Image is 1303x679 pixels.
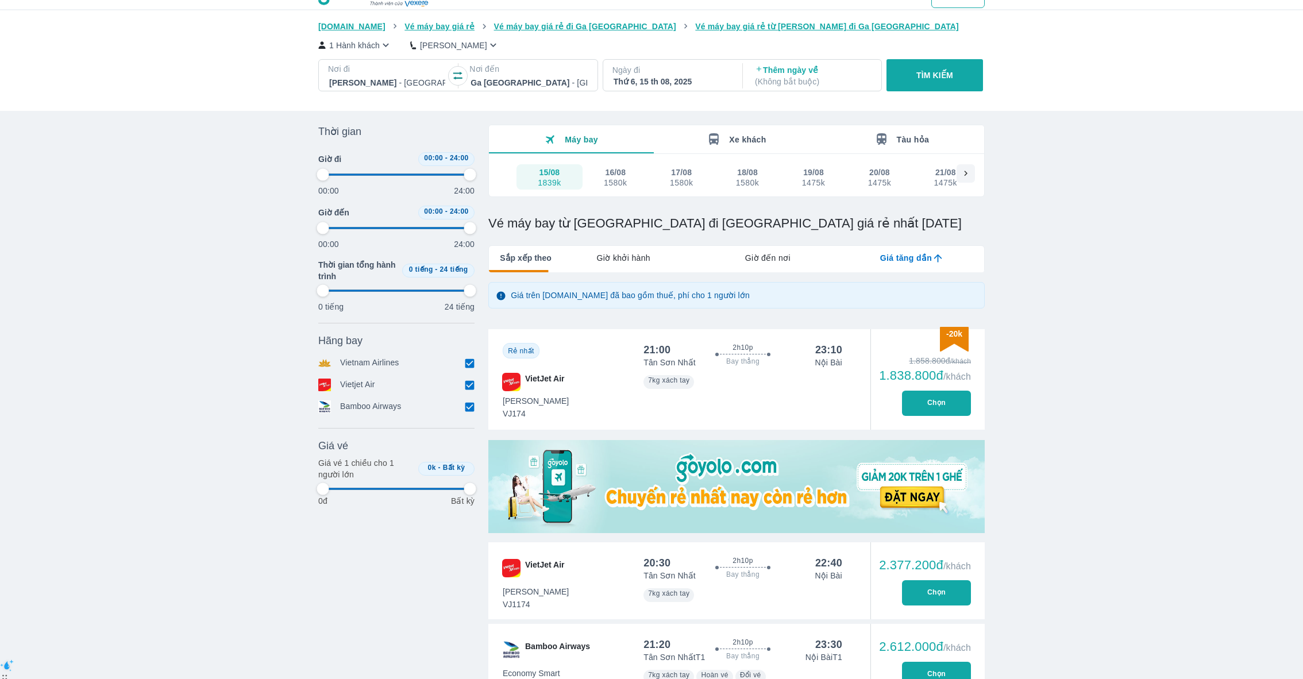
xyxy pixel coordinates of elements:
div: 1475k [802,178,825,187]
p: 00:00 [318,185,339,196]
p: 24:00 [454,238,475,250]
span: Tàu hỏa [897,135,930,144]
p: 00:00 [318,238,339,250]
p: 0 tiếng [318,301,344,313]
span: Đổi vé [740,671,761,679]
span: 7kg xách tay [648,376,689,384]
div: 22:40 [815,556,842,570]
div: 21:00 [643,343,670,357]
p: Nội Bài [815,570,842,581]
span: Giá tăng dần [880,252,932,264]
div: scrollable day and price [516,164,957,190]
span: 24:00 [450,207,469,215]
span: Vé máy bay giá rẻ [404,22,475,31]
span: Giờ khởi hành [597,252,650,264]
div: 21/08 [935,167,956,178]
p: 0đ [318,495,327,507]
span: 2h10p [733,638,753,647]
span: [PERSON_NAME] [503,395,569,407]
button: 1 Hành khách [318,39,392,51]
div: 1839k [538,178,561,187]
div: 1.838.800đ [879,369,971,383]
div: 1475k [934,178,957,187]
span: - [445,154,448,162]
span: VietJet Air [525,373,564,391]
p: 1 Hành khách [329,40,380,51]
h1: Vé máy bay từ [GEOGRAPHIC_DATA] đi [GEOGRAPHIC_DATA] giá rẻ nhất [DATE] [488,215,985,232]
p: Vietjet Air [340,379,375,391]
p: Bất kỳ [451,495,475,507]
span: Thời gian tổng hành trình [318,259,398,282]
p: Nội Bài T1 [805,651,842,663]
img: discount [940,327,969,352]
img: VJ [502,559,521,577]
span: 00:00 [424,154,443,162]
p: Nơi đi [328,63,446,75]
span: Giá vé [318,439,348,453]
span: Giờ đến [318,207,349,218]
div: 2.612.000đ [879,640,971,654]
div: 23:30 [815,638,842,651]
img: VJ [502,373,521,391]
span: [PERSON_NAME] [503,586,569,597]
p: Nội Bài [815,357,842,368]
p: Vietnam Airlines [340,357,399,369]
span: 0k [428,464,436,472]
span: -20k [946,329,962,338]
span: 0 tiếng [409,265,433,273]
span: Giờ đi [318,153,341,165]
span: Bamboo Airways [525,641,590,659]
div: 1475k [868,178,891,187]
p: [PERSON_NAME] [420,40,487,51]
button: [PERSON_NAME] [410,39,499,51]
span: Thời gian [318,125,361,138]
div: 2.377.200đ [879,558,971,572]
span: Máy bay [565,135,598,144]
span: 2h10p [733,343,753,352]
span: Vé máy bay giá rẻ từ [PERSON_NAME] đi Ga [GEOGRAPHIC_DATA] [695,22,958,31]
p: Tân Sơn Nhất [643,357,696,368]
div: 19/08 [803,167,824,178]
p: TÌM KIẾM [916,70,953,81]
p: Bamboo Airways [340,400,401,413]
span: Rẻ nhất [508,347,534,355]
span: 24:00 [450,154,469,162]
p: Thêm ngày về [755,64,871,87]
span: - [438,464,441,472]
span: /khách [943,561,971,571]
span: - [435,265,437,273]
div: 17/08 [671,167,692,178]
div: 1580k [670,178,693,187]
span: VietJet Air [525,559,564,577]
p: 24:00 [454,185,475,196]
nav: breadcrumb [318,21,985,32]
button: Chọn [902,580,971,605]
div: 1580k [604,178,627,187]
span: /khách [943,643,971,653]
span: 2h10p [733,556,753,565]
span: 00:00 [424,207,443,215]
div: 20/08 [869,167,890,178]
div: lab API tabs example [552,246,984,270]
span: Xe khách [729,135,766,144]
span: - [445,207,448,215]
p: Nơi đến [469,63,588,75]
span: VJ1174 [503,599,569,610]
span: Economy Smart [503,668,560,679]
span: VJ174 [503,408,569,419]
span: 7kg xách tay [648,589,689,597]
div: 20:30 [643,556,670,570]
p: 24 tiếng [445,301,475,313]
img: QH [502,641,521,659]
p: Ngày đi [612,64,731,76]
span: 7kg xách tay [648,671,689,679]
span: Giờ đến nơi [745,252,791,264]
span: 24 tiếng [440,265,468,273]
div: Thứ 6, 15 th 08, 2025 [614,76,730,87]
span: Vé máy bay giá rẻ đi Ga [GEOGRAPHIC_DATA] [494,22,676,31]
span: /khách [943,372,971,381]
p: Tân Sơn Nhất [643,570,696,581]
div: 18/08 [737,167,758,178]
div: 16/08 [605,167,626,178]
div: 23:10 [815,343,842,357]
